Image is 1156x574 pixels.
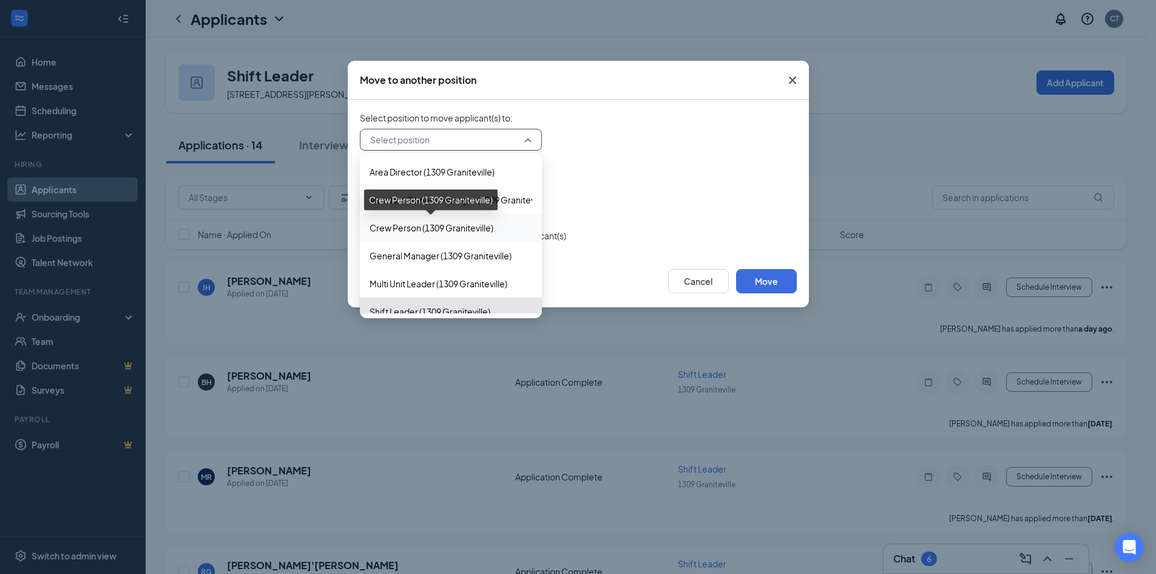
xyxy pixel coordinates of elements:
[370,305,490,318] span: Shift Leader (1309 Graniteville)
[360,73,476,87] div: Move to another position
[370,249,512,262] span: General Manager (1309 Graniteville)
[736,269,797,293] button: Move
[776,61,809,100] button: Close
[668,269,729,293] button: Cancel
[370,165,495,179] span: Area Director (1309 Graniteville)
[1115,533,1144,562] div: Open Intercom Messenger
[364,190,498,210] div: Crew Person (1309 Graniteville)
[360,170,797,182] span: Select stage to move applicant(s) to :
[370,221,493,234] span: Crew Person (1309 Graniteville)
[360,112,797,124] span: Select position to move applicant(s) to :
[370,277,507,290] span: Multi Unit Leader (1309 Graniteville)
[785,73,800,87] svg: Cross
